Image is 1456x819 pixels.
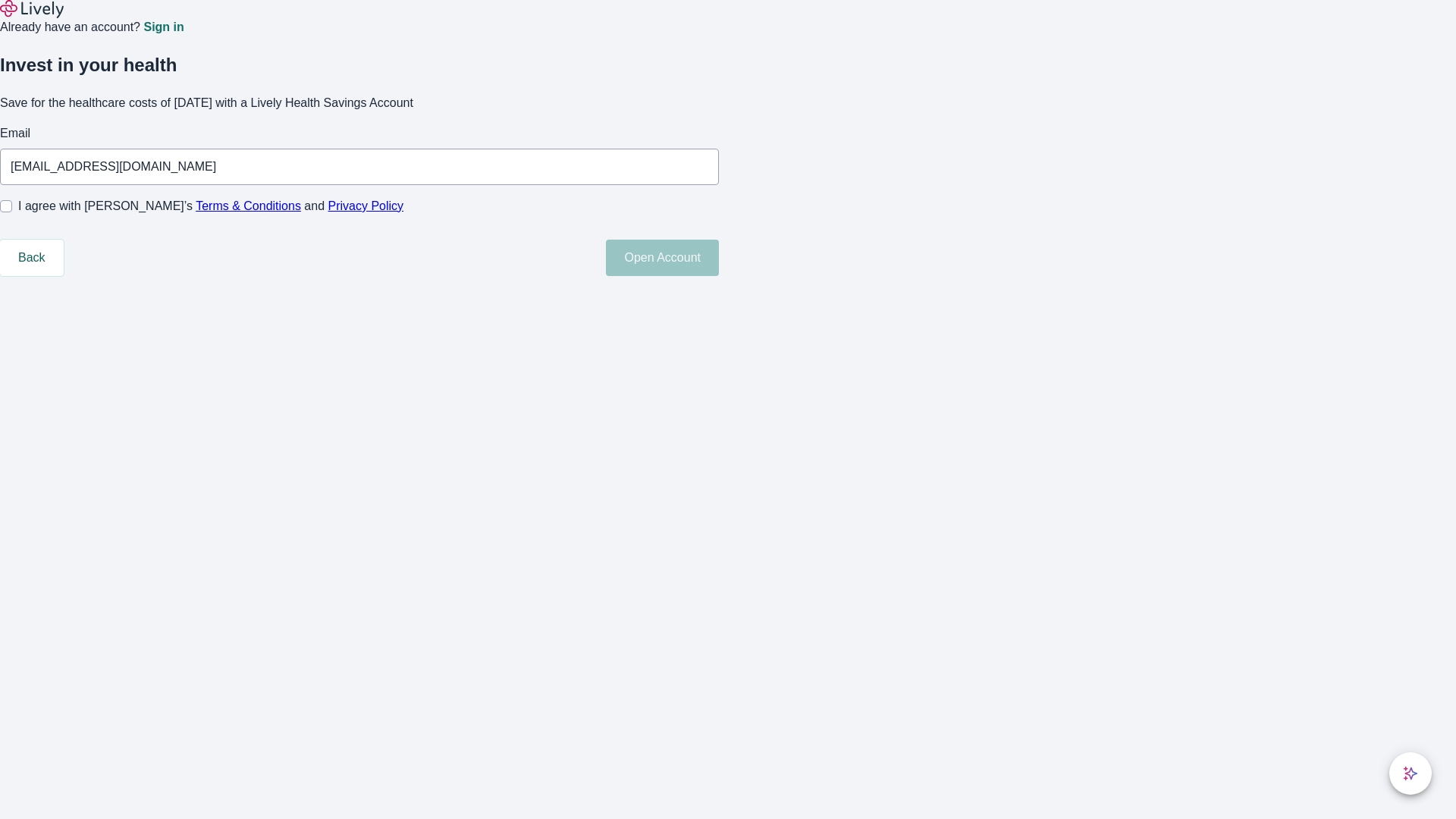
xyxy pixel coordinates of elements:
svg: Lively AI Assistant [1403,766,1418,781]
span: I agree with [PERSON_NAME]’s and [18,197,403,215]
a: Privacy Policy [328,199,404,212]
a: Terms & Conditions [196,199,301,212]
button: chat [1389,752,1432,795]
a: Sign in [143,21,184,33]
